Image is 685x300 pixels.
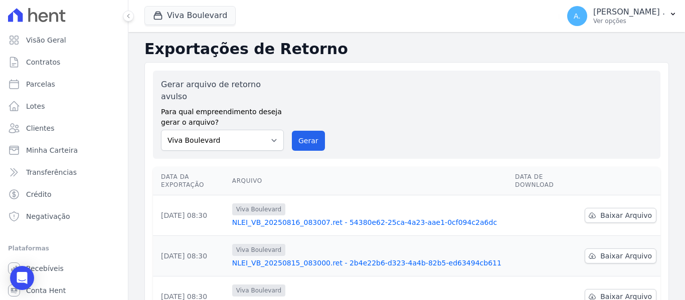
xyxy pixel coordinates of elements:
[232,203,285,215] span: Viva Boulevard
[4,52,124,72] a: Contratos
[4,140,124,160] a: Minha Carteira
[574,13,581,20] span: A.
[4,162,124,182] a: Transferências
[26,35,66,45] span: Visão Geral
[144,40,669,58] h2: Exportações de Retorno
[585,248,656,263] a: Baixar Arquivo
[26,101,45,111] span: Lotes
[153,167,228,195] th: Data da Exportação
[4,118,124,138] a: Clientes
[153,195,228,236] td: [DATE] 08:30
[593,7,665,17] p: [PERSON_NAME] .
[232,217,507,227] a: NLEI_VB_20250816_083007.ret - 54380e62-25ca-4a23-aae1-0cf094c2a6dc
[26,167,77,177] span: Transferências
[600,251,652,261] span: Baixar Arquivo
[26,285,66,295] span: Conta Hent
[593,17,665,25] p: Ver opções
[4,184,124,204] a: Crédito
[232,284,285,296] span: Viva Boulevard
[26,79,55,89] span: Parcelas
[292,131,325,151] button: Gerar
[4,206,124,226] a: Negativação
[26,145,78,155] span: Minha Carteira
[232,258,507,268] a: NLEI_VB_20250815_083000.ret - 2b4e22b6-d323-4a4b-82b5-ed63494cb611
[26,211,70,221] span: Negativação
[4,74,124,94] a: Parcelas
[585,208,656,223] a: Baixar Arquivo
[26,57,60,67] span: Contratos
[4,258,124,278] a: Recebíveis
[161,103,284,128] label: Para qual empreendimento deseja gerar o arquivo?
[4,30,124,50] a: Visão Geral
[511,167,581,195] th: Data de Download
[144,6,236,25] button: Viva Boulevard
[228,167,511,195] th: Arquivo
[232,244,285,256] span: Viva Boulevard
[8,242,120,254] div: Plataformas
[153,236,228,276] td: [DATE] 08:30
[161,79,284,103] label: Gerar arquivo de retorno avulso
[10,266,34,290] div: Open Intercom Messenger
[26,189,52,199] span: Crédito
[559,2,685,30] button: A. [PERSON_NAME] . Ver opções
[26,123,54,133] span: Clientes
[26,263,64,273] span: Recebíveis
[4,96,124,116] a: Lotes
[600,210,652,220] span: Baixar Arquivo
